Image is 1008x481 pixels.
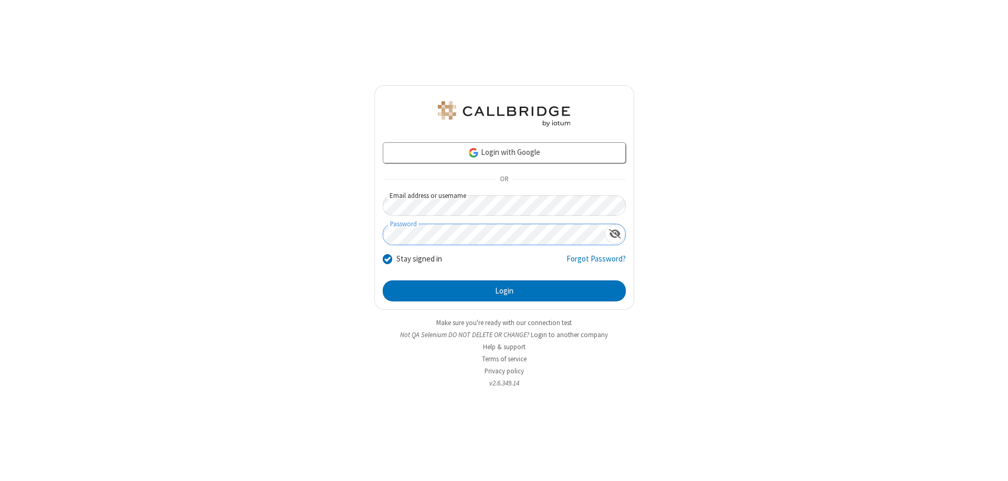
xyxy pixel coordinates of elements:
a: Privacy policy [485,367,524,375]
button: Login to another company [531,330,608,340]
label: Stay signed in [396,253,442,265]
a: Forgot Password? [566,253,626,273]
input: Email address or username [383,195,626,216]
img: QA Selenium DO NOT DELETE OR CHANGE [436,101,572,127]
a: Help & support [483,342,526,351]
a: Login with Google [383,142,626,163]
a: Terms of service [482,354,527,363]
div: Show password [605,224,625,244]
li: Not QA Selenium DO NOT DELETE OR CHANGE? [374,330,634,340]
img: google-icon.png [468,147,479,159]
li: v2.6.349.14 [374,378,634,388]
input: Password [383,224,605,245]
a: Make sure you're ready with our connection test [436,318,572,327]
button: Login [383,280,626,301]
span: OR [496,172,512,187]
